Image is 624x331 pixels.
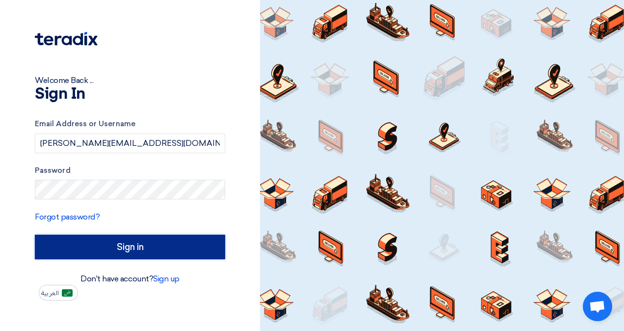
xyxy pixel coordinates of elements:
[35,75,225,86] div: Welcome Back ...
[35,134,225,153] input: Enter your business email or username
[35,212,100,221] a: Forgot password?
[583,292,612,321] a: Open chat
[39,285,78,301] button: العربية
[153,274,180,283] a: Sign up
[35,273,225,285] div: Don't have account?
[35,235,225,259] input: Sign in
[35,118,225,130] label: Email Address or Username
[41,290,59,297] span: العربية
[62,289,73,297] img: ar-AR.png
[35,86,225,102] h1: Sign In
[35,165,225,176] label: Password
[35,32,98,46] img: Teradix logo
